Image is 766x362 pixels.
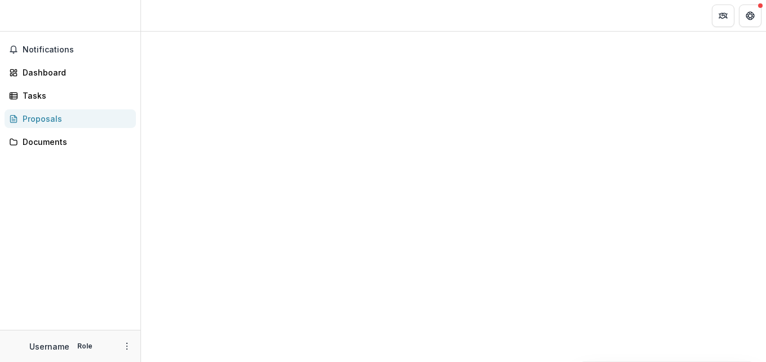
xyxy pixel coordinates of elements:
[712,5,734,27] button: Partners
[5,86,136,105] a: Tasks
[29,341,69,352] p: Username
[23,67,127,78] div: Dashboard
[23,45,131,55] span: Notifications
[74,341,96,351] p: Role
[5,109,136,128] a: Proposals
[739,5,761,27] button: Get Help
[23,113,127,125] div: Proposals
[120,339,134,353] button: More
[5,63,136,82] a: Dashboard
[23,90,127,101] div: Tasks
[5,41,136,59] button: Notifications
[5,133,136,151] a: Documents
[23,136,127,148] div: Documents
